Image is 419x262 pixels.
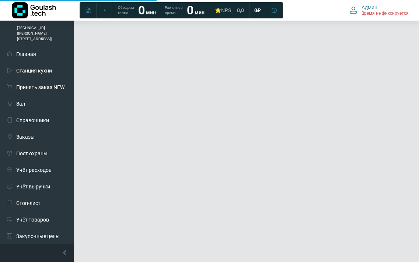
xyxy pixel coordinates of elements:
div: ⭐ [215,7,231,14]
button: Админ Время не фиксируется [345,3,413,18]
span: Админ [362,4,377,11]
span: 0,0 [237,7,244,14]
strong: 0 [138,3,145,17]
a: ⭐NPS 0,0 [210,4,248,17]
span: мин [146,10,156,15]
span: Расчетное время [165,5,182,15]
span: Время не фиксируется [362,11,409,17]
img: Логотип компании Goulash.tech [12,2,56,18]
span: ₽ [257,7,261,14]
span: NPS [221,7,231,13]
span: 0 [254,7,257,14]
span: мин [195,10,205,15]
strong: 0 [187,3,193,17]
a: 0 ₽ [250,4,265,17]
span: Обещаем гостю [118,5,134,15]
a: Обещаем гостю 0 мин Расчетное время 0 мин [114,4,209,17]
